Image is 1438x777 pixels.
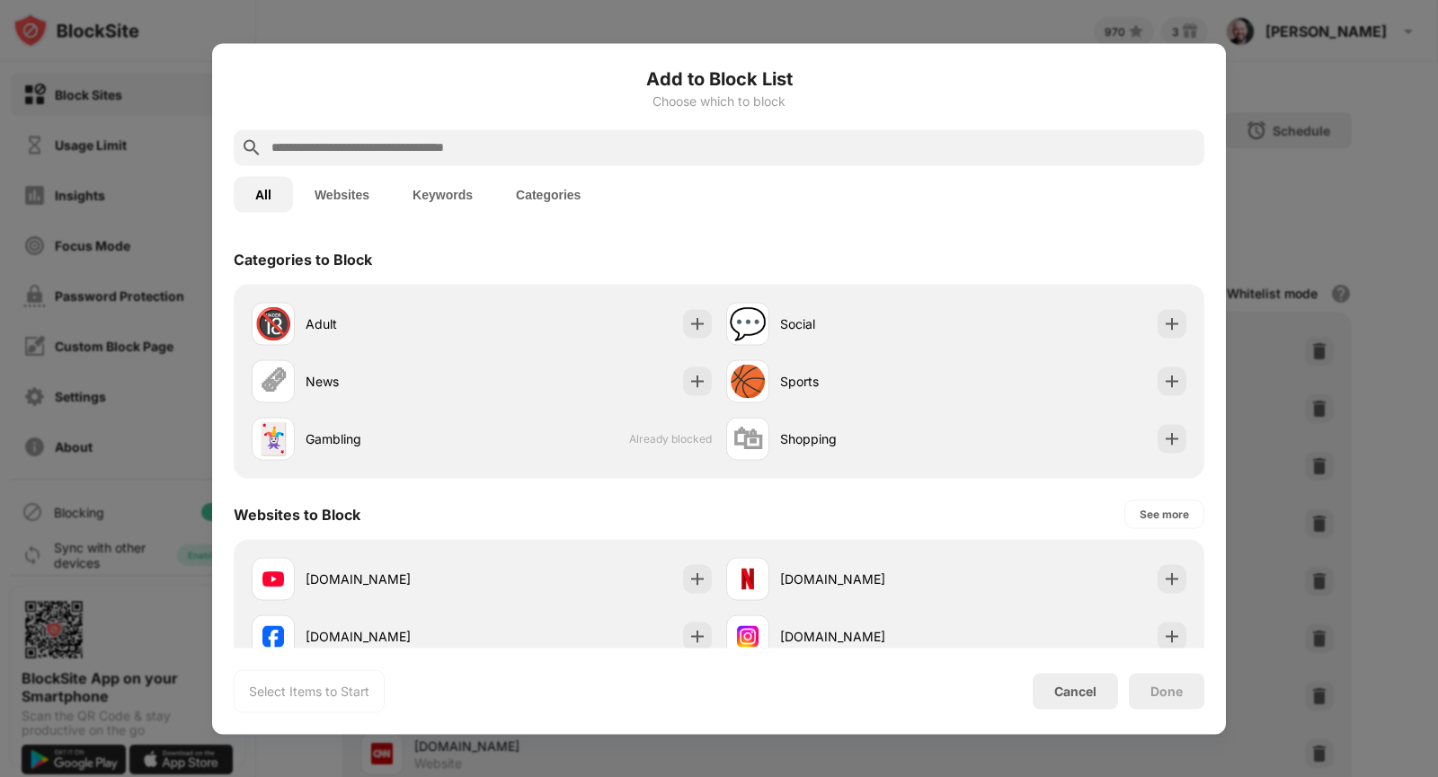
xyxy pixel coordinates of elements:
img: favicons [737,568,759,589]
img: search.svg [241,137,262,158]
div: 🛍 [732,420,763,457]
div: Adult [306,314,482,333]
div: Social [780,314,956,333]
div: Shopping [780,429,956,448]
div: 🏀 [729,363,767,400]
div: Cancel [1054,684,1096,699]
div: Choose which to block [234,93,1204,108]
span: Already blocked [629,432,712,446]
div: Select Items to Start [249,682,369,700]
div: 💬 [729,305,767,342]
button: All [234,176,293,212]
div: 🃏 [254,420,292,457]
button: Keywords [391,176,494,212]
button: Categories [494,176,602,212]
div: Websites to Block [234,505,360,523]
img: favicons [262,625,284,647]
div: 🗞 [258,363,288,400]
button: Websites [293,176,391,212]
img: favicons [737,625,759,647]
div: Gambling [306,429,482,448]
div: 🔞 [254,305,292,342]
div: Sports [780,372,956,391]
div: Done [1150,684,1183,698]
div: See more [1140,505,1189,523]
h6: Add to Block List [234,65,1204,92]
img: favicons [262,568,284,589]
div: Categories to Block [234,250,372,268]
div: [DOMAIN_NAME] [780,627,956,646]
div: News [306,372,482,391]
div: [DOMAIN_NAME] [306,570,482,588]
div: [DOMAIN_NAME] [780,570,956,588]
div: [DOMAIN_NAME] [306,627,482,646]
